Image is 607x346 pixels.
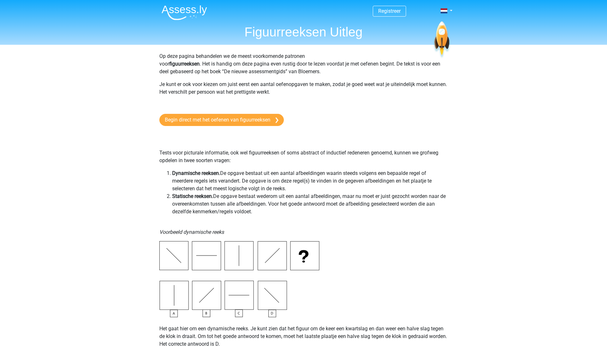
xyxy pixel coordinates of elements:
[172,169,448,193] li: De opgave bestaat uit een aantal afbeeldingen waarin steeds volgens een bepaalde regel of meerder...
[159,229,224,235] i: Voorbeeld dynamische reeks
[172,170,220,176] b: Dynamische reeksen.
[159,241,319,317] img: Inductive Reasoning Example1.png
[172,193,213,199] b: Statische reeksen.
[378,8,401,14] a: Registreer
[159,81,448,104] p: Je kunt er ook voor kiezen om juist eerst een aantal oefenopgaven te maken, zodat je goed weet wa...
[433,21,451,59] img: spaceship.7d73109d6933.svg
[172,193,448,216] li: De opgave bestaat wederom uit een aantal afbeeldingen, maar nu moet er juist gezocht worden naar ...
[159,134,448,164] p: Tests voor picturale informatie, ook wel figuurreeksen of soms abstract of inductief redeneren ge...
[159,52,448,75] p: Op deze pagina behandelen we de meest voorkomende patronen voor . Het is handig om deze pagina ev...
[159,114,284,126] a: Begin direct met het oefenen van figuurreeksen
[276,117,278,123] img: arrow-right.e5bd35279c78.svg
[169,61,200,67] b: figuurreeksen
[156,24,451,40] h1: Figuurreeksen Uitleg
[162,5,207,20] img: Assessly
